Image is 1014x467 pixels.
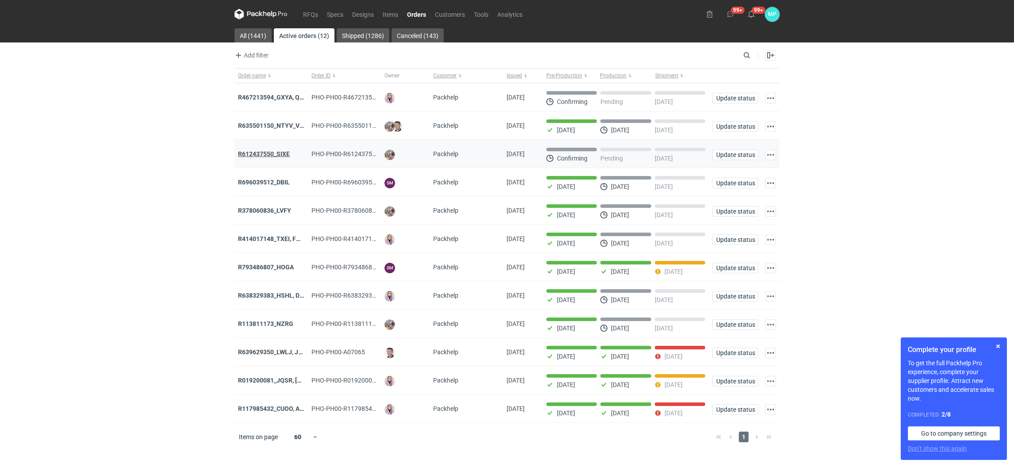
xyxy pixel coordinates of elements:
img: Maciej Sikora [392,121,403,132]
a: Analytics [493,9,527,19]
p: [DATE] [557,268,575,275]
button: Actions [765,234,776,245]
span: Packhelp [433,150,458,157]
button: Skip for now [993,341,1003,352]
span: Packhelp [433,122,458,129]
strong: R612437550_SIXE [238,150,290,157]
span: Update status [716,406,754,413]
p: [DATE] [557,410,575,417]
span: Update status [716,152,754,158]
p: [DATE] [664,410,683,417]
p: [DATE] [655,296,673,303]
strong: 2 / 8 [941,411,951,418]
figcaption: SM [384,178,395,188]
span: 12/08/2025 [507,292,525,299]
button: Update status [712,319,758,330]
button: Actions [765,348,776,358]
strong: R638329383_HSHL, DETO [238,292,311,299]
span: Owner [384,72,399,79]
span: 07/08/2025 [507,320,525,327]
img: Michał Palasek [384,149,395,160]
p: [DATE] [557,325,575,332]
span: Packhelp [433,235,458,242]
span: 30/06/2025 [507,405,525,412]
a: Specs [323,9,348,19]
span: Update status [716,123,754,130]
p: Pending [600,155,623,162]
span: Packhelp [433,207,458,214]
a: Shipped (1286) [337,28,389,42]
span: Update status [716,293,754,299]
button: Production [598,69,653,83]
strong: R117985432_CUOO, AZGB, OQAV [238,405,331,412]
span: Update status [716,378,754,384]
p: [DATE] [611,325,629,332]
p: [DATE] [664,268,683,275]
a: R113811173_NZRG [238,320,293,327]
strong: R793486807_HOGA [238,264,294,271]
img: Klaudia Wiśniewska [384,93,395,103]
div: Completed: [908,410,1000,419]
span: PHO-PH00-R696039512_DBIL [311,179,395,186]
a: Designs [348,9,378,19]
button: Add filter [233,50,269,61]
button: Pre-Production [543,69,598,83]
img: Klaudia Wiśniewska [384,234,395,245]
p: Pending [600,98,623,105]
strong: R378060836_LVFY [238,207,291,214]
span: Production [600,72,626,79]
button: Actions [765,178,776,188]
button: Update status [712,348,758,358]
p: [DATE] [655,211,673,218]
span: Order name [238,72,266,79]
figcaption: SM [384,263,395,273]
strong: R639629350_LWLJ, JGWC [238,348,312,356]
button: Issued [503,69,543,83]
a: Canceled (143) [392,28,444,42]
span: PHO-PH00-R612437550_SIXE [311,150,395,157]
span: Packhelp [433,292,458,299]
button: Actions [765,376,776,387]
img: Michał Palasek [384,206,395,217]
a: Customers [430,9,469,19]
button: Actions [765,291,776,302]
div: Martyna Paroń [765,7,780,22]
p: [DATE] [611,211,629,218]
button: Don’t show this again [908,444,967,453]
p: [DATE] [557,353,575,360]
a: Items [378,9,403,19]
img: Klaudia Wiśniewska [384,404,395,415]
span: Update status [716,208,754,214]
p: [DATE] [655,98,673,105]
p: [DATE] [655,183,673,190]
span: Order ID [311,72,330,79]
a: Active orders (12) [274,28,334,42]
a: R019200081_JQSR, [PERSON_NAME] [238,377,343,384]
button: Actions [765,319,776,330]
span: 26/08/2025 [507,122,525,129]
span: 12/08/2025 [507,235,525,242]
button: Update status [712,234,758,245]
span: PHO-PH00-R113811173_NZRG [311,320,398,327]
a: R635501150_NTYV_VNSV [238,122,312,129]
span: Update status [716,265,754,271]
span: Update status [716,237,754,243]
strong: R019200081_JQSR, KAYL [238,377,343,384]
span: Pre-Production [546,72,582,79]
p: [DATE] [664,353,683,360]
button: Order name [234,69,308,83]
span: 26/08/2025 [507,150,525,157]
button: Update status [712,291,758,302]
p: [DATE] [611,353,629,360]
p: [DATE] [557,183,575,190]
span: Packhelp [433,377,458,384]
button: Update status [712,178,758,188]
div: 60 [284,431,312,443]
p: [DATE] [611,240,629,247]
span: 04/08/2025 [507,348,525,356]
button: Actions [765,263,776,273]
p: [DATE] [611,183,629,190]
button: Order ID [308,69,381,83]
button: Actions [765,149,776,160]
